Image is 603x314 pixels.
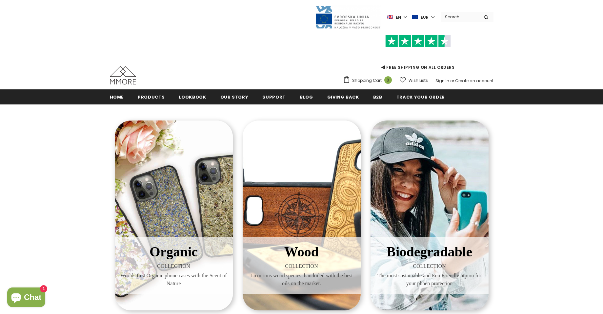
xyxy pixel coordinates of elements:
[384,76,392,84] span: 0
[441,12,479,22] input: Search Site
[373,94,382,100] span: B2B
[110,66,136,84] img: MMORE Cases
[248,272,356,287] span: Luxurious wood species, handoiled with the best oils on the market.
[327,89,359,104] a: Giving back
[409,77,428,84] span: Wish Lists
[284,244,319,259] span: Wood
[120,272,228,287] span: Worlds first Organic phone cases with the Scent of Nature
[396,94,445,100] span: Track your order
[343,38,493,70] span: FREE SHIPPING ON ALL ORDERS
[110,94,124,100] span: Home
[387,244,472,259] span: Biodegradable
[300,94,313,100] span: Blog
[220,89,249,104] a: Our Story
[396,89,445,104] a: Track your order
[421,14,429,21] span: EUR
[435,78,449,83] a: Sign In
[300,89,313,104] a: Blog
[343,47,493,64] iframe: Customer reviews powered by Trustpilot
[315,5,381,29] img: Javni Razpis
[343,76,395,85] a: Shopping Cart 0
[220,94,249,100] span: Our Story
[387,14,393,20] img: i-lang-1.png
[248,262,356,270] span: COLLECTION
[455,78,493,83] a: Create an account
[327,94,359,100] span: Giving back
[138,94,165,100] span: Products
[110,89,124,104] a: Home
[373,89,382,104] a: B2B
[5,287,47,309] inbox-online-store-chat: Shopify online store chat
[375,262,484,270] span: COLLECTION
[352,77,382,84] span: Shopping Cart
[150,244,198,259] span: Organic
[138,89,165,104] a: Products
[262,89,286,104] a: support
[262,94,286,100] span: support
[179,89,206,104] a: Lookbook
[450,78,454,83] span: or
[179,94,206,100] span: Lookbook
[315,14,381,20] a: Javni Razpis
[385,35,451,47] img: Trust Pilot Stars
[120,262,228,270] span: COLLECTION
[400,75,428,86] a: Wish Lists
[396,14,401,21] span: en
[375,272,484,287] span: The most sustainable and Eco Friendly otpion for your phoen protection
